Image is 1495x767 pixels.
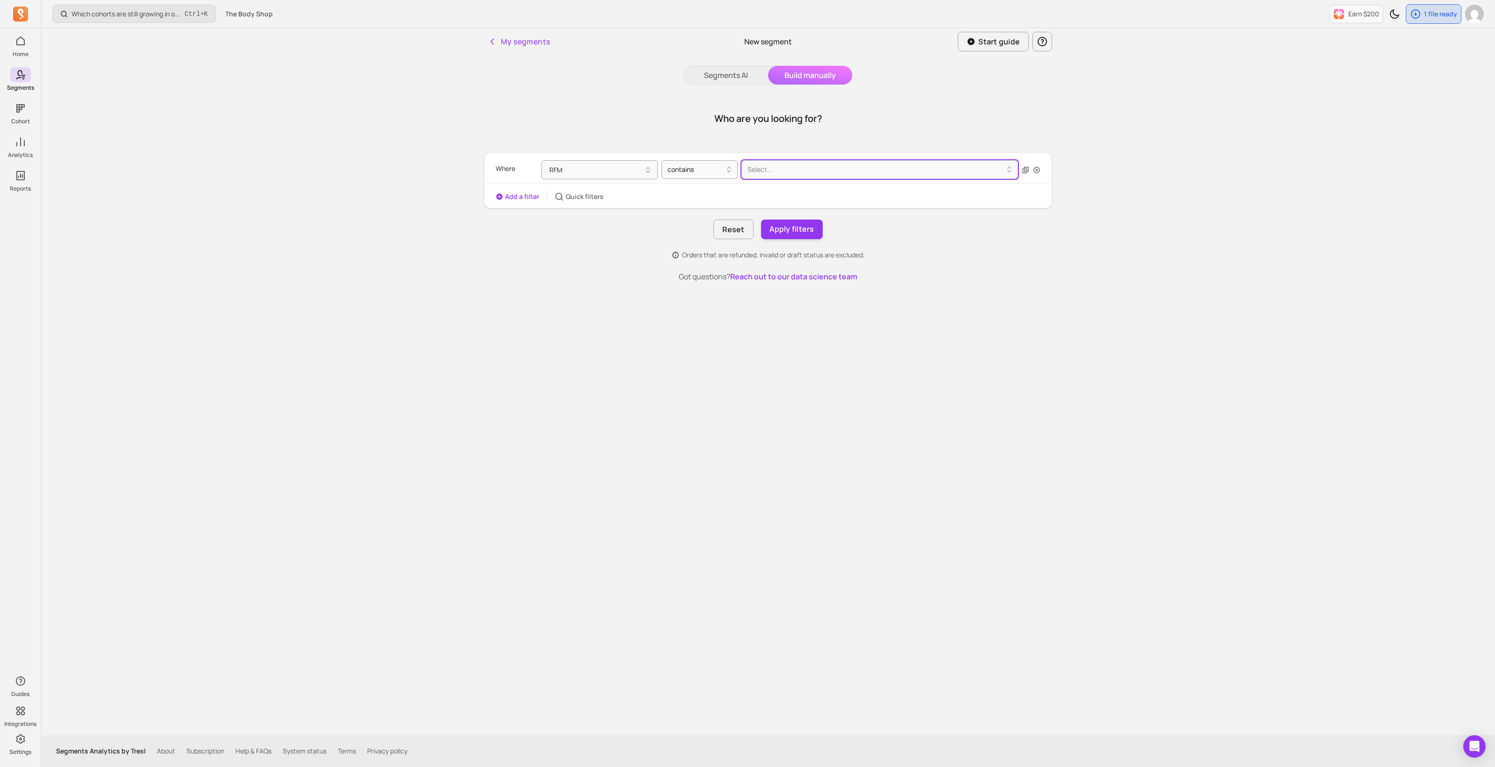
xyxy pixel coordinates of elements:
p: Settings [9,748,31,756]
p: Analytics [8,151,33,159]
a: Subscription [186,746,224,756]
button: Reset [713,220,753,239]
p: 1 file ready [1424,9,1457,19]
p: New segment [744,36,792,47]
p: Which cohorts are still growing in order volume or revenue? [71,9,181,19]
p: Segments [7,84,34,92]
p: Quick filters [566,192,604,201]
div: Open Intercom Messenger [1463,735,1486,758]
button: RFM [541,160,658,179]
p: Segments Analytics by Tresl [56,746,146,756]
p: Guides [11,690,29,698]
h1: Who are you looking for? [714,112,822,125]
img: avatar [1465,5,1484,23]
p: Where [496,160,515,177]
kbd: K [204,10,208,18]
kbd: Ctrl [185,9,200,19]
button: 1 file ready [1406,4,1461,24]
p: Start guide [978,36,1020,47]
p: Integrations [4,720,36,728]
p: Earn $200 [1348,9,1379,19]
button: Segments AI [684,66,768,85]
button: Quick filters [555,192,604,201]
a: Terms [338,746,356,756]
button: Which cohorts are still growing in order volume or revenue?Ctrl+K [52,5,216,23]
button: Apply filters [761,220,823,239]
span: The Body Shop [225,9,273,19]
a: Help & FAQs [235,746,271,756]
button: Build manually [768,66,852,85]
button: Earn $200 [1329,5,1383,23]
button: Toggle dark mode [1385,5,1404,23]
p: Reports [10,185,31,192]
p: Cohort [11,118,30,125]
button: The Body Shop [220,6,278,22]
p: Home [13,50,28,58]
button: Guides [10,672,31,700]
p: Got questions? [484,271,1052,282]
button: Reach out to our data science team [730,271,857,282]
span: + [185,9,208,19]
a: About [157,746,175,756]
button: My segments [484,32,554,51]
button: Start guide [958,32,1029,51]
a: System status [283,746,327,756]
p: Orders that are refunded, invalid or draft status are excluded. [682,250,865,260]
a: Privacy policy [367,746,407,756]
button: Add a filter [496,192,539,201]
